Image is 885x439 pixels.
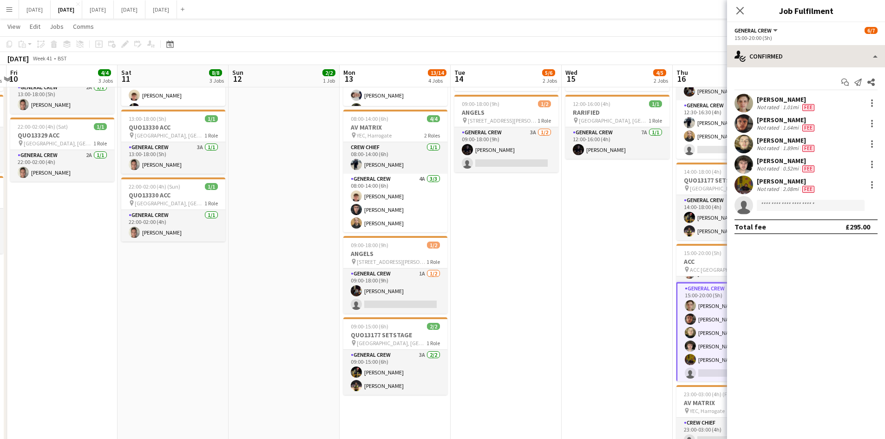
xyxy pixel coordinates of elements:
div: [PERSON_NAME] [757,95,816,104]
app-job-card: 13:00-18:00 (5h)1/1QUO13330 ACC [GEOGRAPHIC_DATA], [GEOGRAPHIC_DATA], [GEOGRAPHIC_DATA], [STREET_... [121,110,225,174]
span: 5/6 [542,69,555,76]
app-job-card: 14:00-18:00 (4h)2/2QUO13177 SETSTAGE [GEOGRAPHIC_DATA], [GEOGRAPHIC_DATA], [GEOGRAPHIC_DATA], [GE... [676,163,780,240]
app-job-card: 22:00-02:00 (4h) (Sat)1/1QUO13329 ACC [GEOGRAPHIC_DATA], [GEOGRAPHIC_DATA], [GEOGRAPHIC_DATA], [S... [10,118,114,182]
span: [GEOGRAPHIC_DATA], [GEOGRAPHIC_DATA], [GEOGRAPHIC_DATA], [STREET_ADDRESS] [135,200,204,207]
app-card-role: Crew Chief1/108:00-14:00 (6h)[PERSON_NAME] [343,142,447,174]
div: 12:30-16:30 (4h)3/4AV MATRIX YEC, Harrogate2 RolesCrew Chief1/112:30-16:30 (4h)[PERSON_NAME]Gener... [676,36,780,159]
span: Edit [30,22,40,31]
span: Fee [802,104,814,111]
span: 2 Roles [424,132,440,139]
div: Total fee [734,222,766,231]
span: 09:00-18:00 (9h) [462,100,499,107]
h3: RARIFIED [565,108,669,117]
app-card-role: General Crew2A1/122:00-02:00 (4h)[PERSON_NAME] [10,150,114,182]
span: Fee [802,186,814,193]
span: 09:00-18:00 (9h) [351,242,388,249]
span: 10 [9,73,18,84]
div: Crew has different fees then in role [800,104,816,111]
span: 16 [675,73,688,84]
div: 2 Jobs [543,77,557,84]
div: 0.52mi [781,165,800,172]
app-job-card: 12:00-16:00 (4h)1/1RARIFIED [GEOGRAPHIC_DATA], [GEOGRAPHIC_DATA], [GEOGRAPHIC_DATA]1 RoleGeneral ... [565,95,669,159]
span: 4/5 [653,69,666,76]
div: [DATE] [7,54,29,63]
span: 1 Role [204,132,218,139]
div: 3 Jobs [98,77,113,84]
h3: AV MATRIX [676,399,780,407]
div: 3 Jobs [210,77,224,84]
div: 15:00-20:00 (5h) [734,34,878,41]
div: 1.01mi [781,104,800,111]
app-card-role: General Crew3A1/113:00-18:00 (5h)[PERSON_NAME] [121,142,225,174]
div: 1.89mi [781,144,800,152]
h3: AV MATRIX [343,123,447,131]
span: 13:00-18:00 (5h) [129,115,166,122]
span: 1 Role [426,340,440,347]
div: 09:00-15:00 (6h)2/2QUO13177 SETSTAGE [GEOGRAPHIC_DATA], [GEOGRAPHIC_DATA], [GEOGRAPHIC_DATA], [GE... [343,317,447,395]
h3: Job Fulfilment [727,5,885,17]
div: Crew has different fees then in role [800,144,816,152]
button: [DATE] [19,0,51,19]
button: [DATE] [51,0,82,19]
span: YEC, Harrogate [357,132,392,139]
div: 1 Job [323,77,335,84]
div: £295.00 [846,222,870,231]
div: [PERSON_NAME] [757,177,816,185]
span: 1/1 [94,123,107,130]
span: Fee [802,165,814,172]
div: 22:00-02:00 (4h) (Sun)1/1QUO13330 ACC [GEOGRAPHIC_DATA], [GEOGRAPHIC_DATA], [GEOGRAPHIC_DATA], [S... [121,177,225,242]
span: 1 Role [426,258,440,265]
span: 1 Role [204,200,218,207]
div: Not rated [757,144,781,152]
button: [DATE] [114,0,145,19]
span: 22:00-02:00 (4h) (Sat) [18,123,68,130]
span: 2/2 [322,69,335,76]
div: [PERSON_NAME] [757,116,816,124]
span: 1 Role [538,117,551,124]
span: 15:00-20:00 (5h) [684,249,721,256]
span: Fri [10,68,18,77]
span: Week 41 [31,55,54,62]
span: 4/4 [427,115,440,122]
div: Confirmed [727,45,885,67]
h3: ACC [676,257,780,266]
app-card-role: General Crew3A2/214:00-18:00 (4h)[PERSON_NAME][PERSON_NAME] [676,195,780,240]
h3: QUO13177 SETSTAGE [676,176,780,184]
a: Jobs [46,20,67,33]
span: [STREET_ADDRESS][PERSON_NAME] [468,117,538,124]
h3: QUO13329 ACC [10,131,114,139]
app-card-role: General Crew3A2/209:00-15:00 (6h)[PERSON_NAME][PERSON_NAME] [343,350,447,395]
span: [GEOGRAPHIC_DATA], [GEOGRAPHIC_DATA], [GEOGRAPHIC_DATA], [STREET_ADDRESS] [135,132,204,139]
div: 1.64mi [781,124,800,131]
a: Edit [26,20,44,33]
span: General Crew [734,27,772,34]
div: 2 Jobs [654,77,668,84]
span: 09:00-15:00 (6h) [351,323,388,330]
div: 08:00-14:00 (6h)4/4AV MATRIX YEC, Harrogate2 RolesCrew Chief1/108:00-14:00 (6h)[PERSON_NAME]Gener... [343,110,447,232]
span: 12:00-16:00 (4h) [573,100,610,107]
div: Crew has different fees then in role [800,165,816,172]
span: 14 [453,73,465,84]
span: ACC [GEOGRAPHIC_DATA] [690,266,752,273]
app-card-role: General Crew4A3/308:00-14:00 (6h)[PERSON_NAME][PERSON_NAME][PERSON_NAME] [343,174,447,232]
span: 08:00-14:00 (6h) [351,115,388,122]
span: 13 [342,73,355,84]
app-card-role: General Crew2A1/113:00-18:00 (5h)[PERSON_NAME] [10,82,114,114]
span: Comms [73,22,94,31]
app-job-card: 09:00-18:00 (9h)1/2ANGELS [STREET_ADDRESS][PERSON_NAME]1 RoleGeneral Crew1A1/209:00-18:00 (9h)[PE... [343,236,447,314]
span: Thu [676,68,688,77]
button: [DATE] [145,0,177,19]
div: [PERSON_NAME] [757,157,816,165]
a: Comms [69,20,98,33]
span: Wed [565,68,577,77]
div: [PERSON_NAME] [757,136,816,144]
span: View [7,22,20,31]
div: Crew has different fees then in role [800,185,816,193]
span: 4/4 [98,69,111,76]
span: 23:00-03:00 (4h) (Fri) [684,391,732,398]
span: Jobs [50,22,64,31]
app-job-card: 09:00-18:00 (9h)1/2ANGELS [STREET_ADDRESS][PERSON_NAME]1 RoleGeneral Crew3A1/209:00-18:00 (9h)[PE... [454,95,558,172]
h3: QUO13330 ACC [121,191,225,199]
span: 1/1 [649,100,662,107]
